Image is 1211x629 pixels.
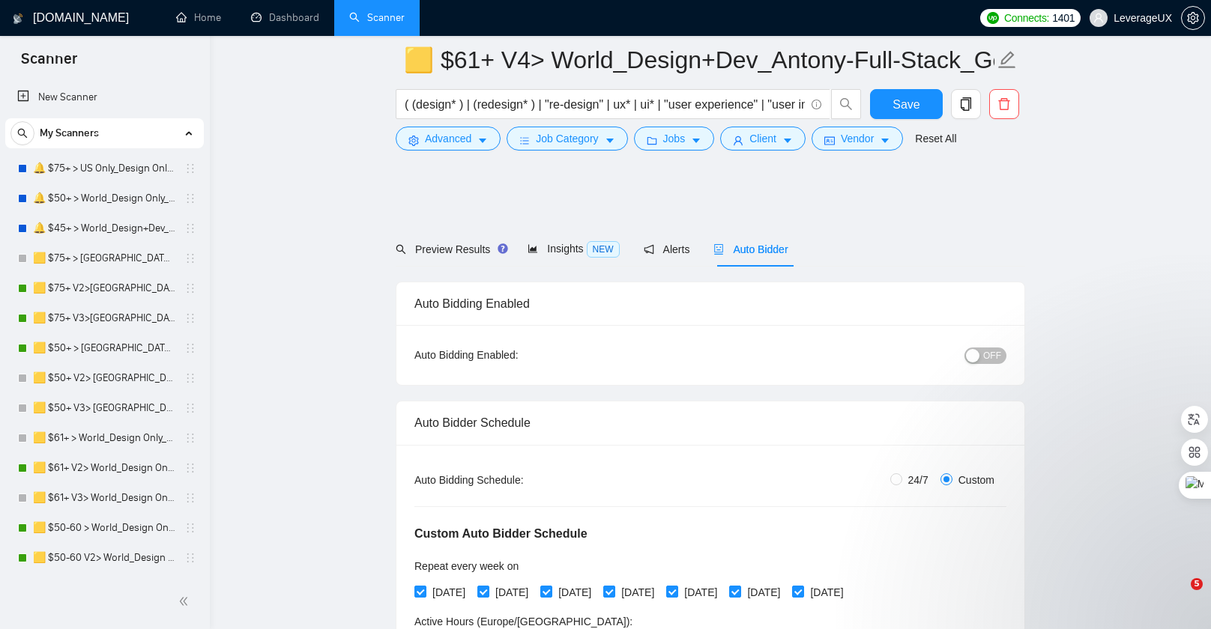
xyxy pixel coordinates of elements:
[33,333,175,363] a: 🟨 $50+ > [GEOGRAPHIC_DATA]+[GEOGRAPHIC_DATA] Only_Tony-UX/UI_General
[33,483,175,513] a: 🟨 $61+ V3> World_Design Only_Roman-UX/UI_General
[13,7,23,31] img: logo
[184,282,196,294] span: holder
[880,135,890,146] span: caret-down
[184,192,196,204] span: holder
[952,472,1000,488] span: Custom
[831,89,861,119] button: search
[184,462,196,474] span: holder
[5,82,204,112] li: New Scanner
[951,89,981,119] button: copy
[489,584,534,601] span: [DATE]
[11,128,34,139] span: search
[536,130,598,147] span: Job Category
[749,130,776,147] span: Client
[713,243,788,255] span: Auto Bidder
[184,492,196,504] span: holder
[720,127,806,151] button: userClientcaret-down
[184,342,196,354] span: holder
[33,393,175,423] a: 🟨 $50+ V3> [GEOGRAPHIC_DATA]+[GEOGRAPHIC_DATA] Only_Tony-UX/UI_General
[414,616,632,628] span: Active Hours ( Europe/[GEOGRAPHIC_DATA] ):
[587,241,620,258] span: NEW
[251,11,319,24] a: dashboardDashboard
[414,472,611,488] div: Auto Bidding Schedule:
[1093,13,1104,23] span: user
[349,11,405,24] a: searchScanner
[33,154,175,183] a: 🔔 $75+ > US Only_Design Only_General
[893,95,919,114] span: Save
[33,543,175,573] a: 🟨 $50-60 V2> World_Design Only_Roman-Web Design_General
[414,401,1006,444] div: Auto Bidder Schedule
[782,135,793,146] span: caret-down
[952,97,980,111] span: copy
[528,243,619,255] span: Insights
[528,243,538,254] span: area-chart
[17,82,192,112] a: New Scanner
[426,584,471,601] span: [DATE]
[408,135,419,146] span: setting
[184,432,196,444] span: holder
[713,244,724,255] span: robot
[804,584,849,601] span: [DATE]
[647,135,657,146] span: folder
[184,372,196,384] span: holder
[1191,578,1203,590] span: 5
[33,243,175,273] a: 🟨 $75+ > [GEOGRAPHIC_DATA]+[GEOGRAPHIC_DATA] Only_Tony-UX/UI_General
[691,135,701,146] span: caret-down
[990,97,1018,111] span: delete
[733,135,743,146] span: user
[414,525,588,543] h5: Custom Auto Bidder Schedule
[178,594,193,609] span: double-left
[425,130,471,147] span: Advanced
[519,135,530,146] span: bars
[404,41,994,79] input: Scanner name...
[812,127,903,151] button: idcardVendorcaret-down
[824,135,835,146] span: idcard
[997,50,1017,70] span: edit
[396,243,504,255] span: Preview Results
[184,552,196,564] span: holder
[414,560,519,572] span: Repeat every week on
[915,130,956,147] a: Reset All
[477,135,488,146] span: caret-down
[184,312,196,324] span: holder
[396,127,501,151] button: settingAdvancedcaret-down
[33,453,175,483] a: 🟨 $61+ V2> World_Design Only_Roman-UX/UI_General
[33,573,175,603] a: 🟨 $50-60 V3> World_Design Only_Roman-Web Design_General
[841,130,874,147] span: Vendor
[1182,12,1204,24] span: setting
[983,347,1001,364] span: OFF
[184,402,196,414] span: holder
[507,127,627,151] button: barsJob Categorycaret-down
[33,513,175,543] a: 🟨 $50-60 > World_Design Only_Roman-Web Design_General
[644,243,690,255] span: Alerts
[33,213,175,243] a: 🔔 $45+ > World_Design+Dev_General
[552,584,597,601] span: [DATE]
[9,48,89,79] span: Scanner
[663,130,686,147] span: Jobs
[870,89,943,119] button: Save
[414,347,611,363] div: Auto Bidding Enabled:
[987,12,999,24] img: upwork-logo.png
[184,522,196,534] span: holder
[33,423,175,453] a: 🟨 $61+ > World_Design Only_Roman-UX/UI_General
[184,222,196,234] span: holder
[902,472,934,488] span: 24/7
[1004,10,1049,26] span: Connects:
[605,135,615,146] span: caret-down
[184,162,196,174] span: holder
[33,303,175,333] a: 🟨 $75+ V3>[GEOGRAPHIC_DATA]+[GEOGRAPHIC_DATA] Only_Tony-UX/UI_General
[1160,578,1196,614] iframe: Intercom live chat
[176,11,221,24] a: homeHome
[1181,6,1205,30] button: setting
[832,97,860,111] span: search
[678,584,723,601] span: [DATE]
[414,282,1006,325] div: Auto Bidding Enabled
[496,242,510,255] div: Tooltip anchor
[396,244,406,255] span: search
[1181,12,1205,24] a: setting
[10,121,34,145] button: search
[33,273,175,303] a: 🟨 $75+ V2>[GEOGRAPHIC_DATA]+[GEOGRAPHIC_DATA] Only_Tony-UX/UI_General
[634,127,715,151] button: folderJobscaret-down
[33,363,175,393] a: 🟨 $50+ V2> [GEOGRAPHIC_DATA]+[GEOGRAPHIC_DATA] Only_Tony-UX/UI_General
[405,95,805,114] input: Search Freelance Jobs...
